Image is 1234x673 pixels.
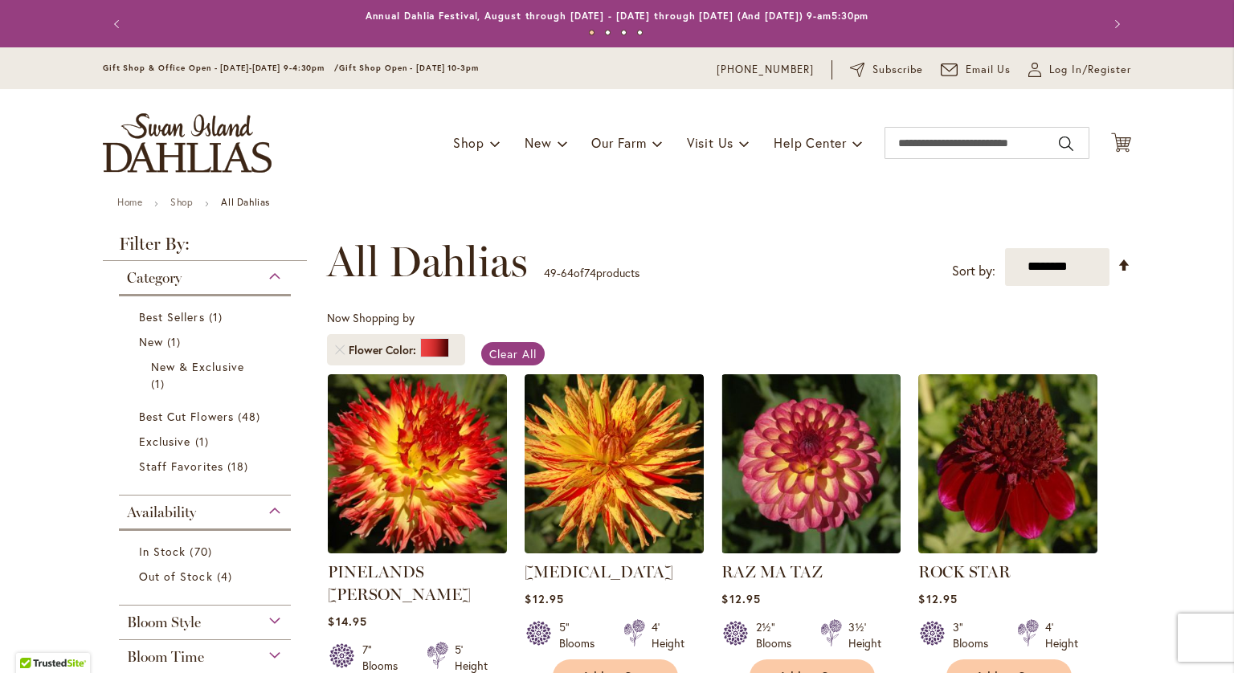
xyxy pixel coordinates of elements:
[139,568,275,585] a: Out of Stock 4
[952,256,995,286] label: Sort by:
[151,375,169,392] span: 1
[637,30,643,35] button: 4 of 4
[217,568,236,585] span: 4
[774,134,847,151] span: Help Center
[589,30,595,35] button: 1 of 4
[139,333,275,350] a: New
[139,458,275,475] a: Staff Favorites
[328,614,366,629] span: $14.95
[339,63,479,73] span: Gift Shop Open - [DATE] 10-3pm
[117,196,142,208] a: Home
[544,265,557,280] span: 49
[525,591,563,606] span: $12.95
[195,433,213,450] span: 1
[151,359,244,374] span: New & Exclusive
[328,374,507,553] img: PINELANDS PAM
[848,619,881,651] div: 3½' Height
[139,433,275,450] a: Exclusive
[652,619,684,651] div: 4' Height
[561,265,574,280] span: 64
[525,562,673,581] a: [MEDICAL_DATA]
[139,459,223,474] span: Staff Favorites
[525,541,704,557] a: POPPERS
[918,374,1097,553] img: ROCK STAR
[621,30,627,35] button: 3 of 4
[238,408,264,425] span: 48
[966,62,1011,78] span: Email Us
[151,358,263,392] a: New &amp; Exclusive
[721,591,760,606] span: $12.95
[349,342,420,358] span: Flower Color
[756,619,801,651] div: 2½" Blooms
[872,62,923,78] span: Subscribe
[721,562,823,581] a: RAZ MA TAZ
[139,543,275,560] a: In Stock 70
[328,562,471,604] a: PINELANDS [PERSON_NAME]
[139,334,163,349] span: New
[328,541,507,557] a: PINELANDS PAM
[190,543,215,560] span: 70
[139,544,186,559] span: In Stock
[1049,62,1131,78] span: Log In/Register
[525,374,704,553] img: POPPERS
[103,113,272,173] a: store logo
[525,134,551,151] span: New
[139,408,275,425] a: Best Cut Flowers
[850,62,923,78] a: Subscribe
[327,238,528,286] span: All Dahlias
[221,196,270,208] strong: All Dahlias
[489,346,537,361] span: Clear All
[327,310,415,325] span: Now Shopping by
[584,265,596,280] span: 74
[127,614,201,631] span: Bloom Style
[127,269,182,287] span: Category
[941,62,1011,78] a: Email Us
[481,342,545,365] a: Clear All
[687,134,733,151] span: Visit Us
[127,504,196,521] span: Availability
[453,134,484,151] span: Shop
[544,260,639,286] p: - of products
[103,8,135,40] button: Previous
[366,10,869,22] a: Annual Dahlia Festival, August through [DATE] - [DATE] through [DATE] (And [DATE]) 9-am5:30pm
[1099,8,1131,40] button: Next
[227,458,252,475] span: 18
[918,541,1097,557] a: ROCK STAR
[103,235,307,261] strong: Filter By:
[139,434,190,449] span: Exclusive
[918,562,1011,581] a: ROCK STAR
[559,619,604,651] div: 5" Blooms
[1028,62,1131,78] a: Log In/Register
[170,196,193,208] a: Shop
[953,619,998,651] div: 3" Blooms
[1045,619,1078,651] div: 4' Height
[139,409,234,424] span: Best Cut Flowers
[918,591,957,606] span: $12.95
[717,62,814,78] a: [PHONE_NUMBER]
[127,648,204,666] span: Bloom Time
[721,374,901,553] img: RAZ MA TAZ
[103,63,339,73] span: Gift Shop & Office Open - [DATE]-[DATE] 9-4:30pm /
[139,308,275,325] a: Best Sellers
[139,569,213,584] span: Out of Stock
[139,309,205,324] span: Best Sellers
[605,30,611,35] button: 2 of 4
[167,333,185,350] span: 1
[335,345,345,355] a: Remove Flower Color Red
[591,134,646,151] span: Our Farm
[209,308,227,325] span: 1
[721,541,901,557] a: RAZ MA TAZ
